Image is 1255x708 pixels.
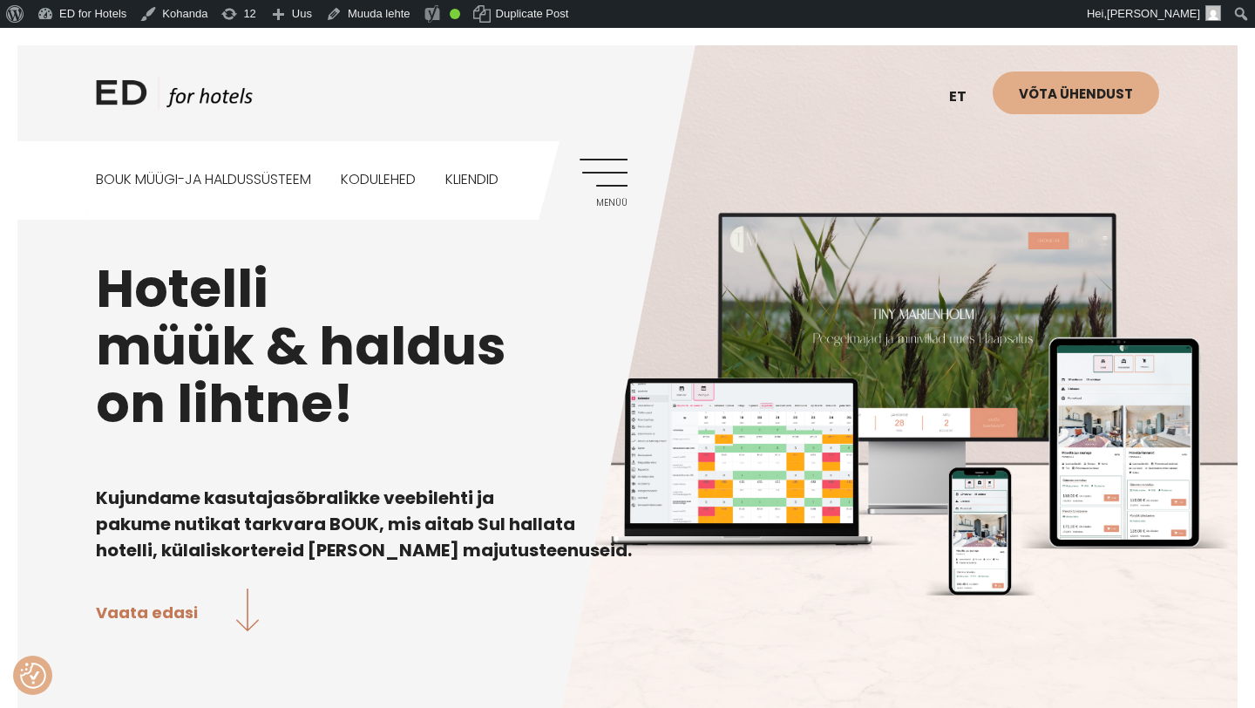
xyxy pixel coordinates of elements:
[96,141,311,219] a: BOUK MÜÜGI-JA HALDUSSÜSTEEM
[96,76,253,119] a: ED HOTELS
[580,198,627,208] span: Menüü
[20,663,46,689] button: Nõusolekueelistused
[96,260,1159,432] h1: Hotelli müük & haldus on lihtne!
[580,159,627,207] a: Menüü
[445,141,499,219] a: Kliendid
[341,141,416,219] a: Kodulehed
[940,76,993,119] a: et
[993,71,1159,114] a: Võta ühendust
[1107,7,1200,20] span: [PERSON_NAME]
[450,9,460,19] div: Good
[96,486,632,562] b: Kujundame kasutajasõbralikke veebilehti ja pakume nutikat tarkvara BOUK, mis aitab Sul hallata ho...
[20,663,46,689] img: Revisit consent button
[96,589,259,635] a: Vaata edasi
